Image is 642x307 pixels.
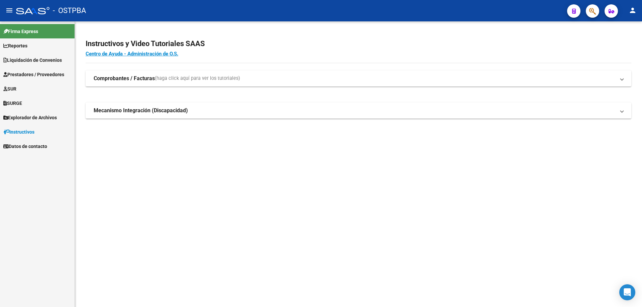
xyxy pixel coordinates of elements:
mat-icon: menu [5,6,13,14]
span: Firma Express [3,28,38,35]
span: Prestadores / Proveedores [3,71,64,78]
span: - OSTPBA [53,3,86,18]
span: SURGE [3,100,22,107]
span: (haga click aquí para ver los tutoriales) [155,75,240,82]
span: Instructivos [3,128,34,136]
div: Open Intercom Messenger [619,284,635,300]
mat-expansion-panel-header: Mecanismo Integración (Discapacidad) [86,103,631,119]
strong: Mecanismo Integración (Discapacidad) [94,107,188,114]
strong: Comprobantes / Facturas [94,75,155,82]
span: Reportes [3,42,27,49]
span: Datos de contacto [3,143,47,150]
a: Centro de Ayuda - Administración de O.S. [86,51,178,57]
mat-icon: person [629,6,637,14]
mat-expansion-panel-header: Comprobantes / Facturas(haga click aquí para ver los tutoriales) [86,70,631,87]
h2: Instructivos y Video Tutoriales SAAS [86,37,631,50]
span: Liquidación de Convenios [3,56,62,64]
span: SUR [3,85,16,93]
span: Explorador de Archivos [3,114,57,121]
